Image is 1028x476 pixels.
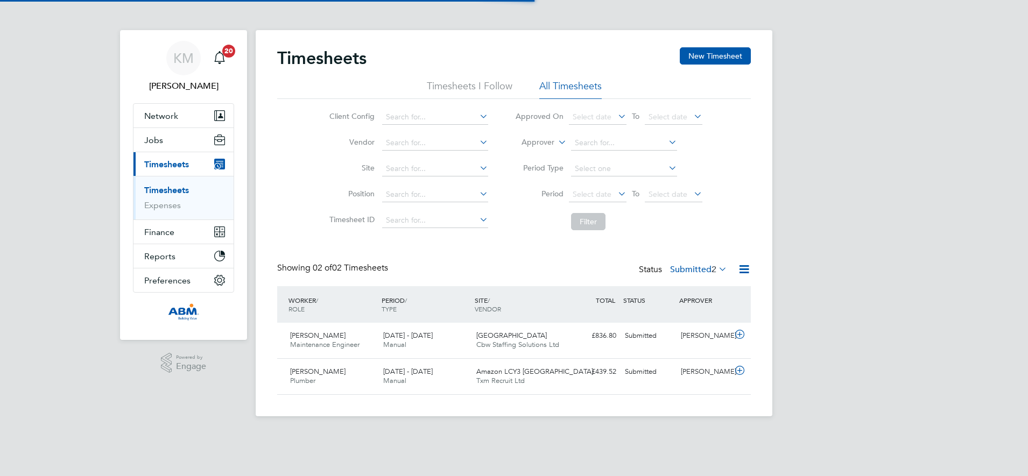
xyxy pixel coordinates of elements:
span: KM [173,51,194,65]
span: Maintenance Engineer [290,340,360,349]
label: Period [515,189,564,198]
button: Preferences [133,268,234,292]
span: / [488,296,490,304]
div: SITE [472,290,565,318]
a: 20 [209,41,230,75]
span: To [629,187,643,201]
input: Search for... [382,136,488,151]
input: Search for... [382,187,488,202]
div: STATUS [621,290,677,310]
div: Showing [277,262,390,274]
label: Submitted [670,264,727,275]
img: abm-technical-logo-retina.png [168,303,199,321]
label: Position [326,189,375,198]
div: APPROVER [677,290,733,310]
span: TOTAL [596,296,615,304]
div: £836.80 [565,327,621,345]
div: Submitted [621,327,677,345]
span: To [629,109,643,123]
span: Select date [573,112,611,122]
span: Amazon LCY3 [GEOGRAPHIC_DATA] [476,367,593,376]
label: Timesheet ID [326,215,375,224]
span: [DATE] - [DATE] [383,367,433,376]
li: Timesheets I Follow [427,80,512,99]
div: PERIOD [379,290,472,318]
span: Manual [383,340,406,349]
label: Approver [506,137,554,148]
label: Period Type [515,163,564,173]
div: £439.52 [565,363,621,381]
button: Reports [133,244,234,268]
label: Vendor [326,137,375,147]
button: Filter [571,213,605,230]
span: Preferences [144,275,191,286]
div: Submitted [621,363,677,381]
input: Select one [571,161,677,176]
span: 02 Timesheets [313,262,388,273]
span: Select date [573,189,611,199]
span: Cbw Staffing Solutions Ltd [476,340,559,349]
button: Jobs [133,128,234,152]
input: Search for... [382,161,488,176]
span: [PERSON_NAME] [290,367,346,376]
span: Reports [144,251,175,261]
span: Karen Mcgovern [133,80,234,93]
span: Powered by [176,353,206,362]
span: Finance [144,227,174,237]
span: 20 [222,45,235,58]
span: Select date [649,189,687,199]
a: Timesheets [144,185,189,195]
button: Timesheets [133,152,234,176]
span: Select date [649,112,687,122]
li: All Timesheets [539,80,602,99]
span: ROLE [288,304,305,313]
span: 02 of [313,262,332,273]
a: Expenses [144,200,181,210]
span: TYPE [382,304,397,313]
label: Client Config [326,111,375,121]
span: [PERSON_NAME] [290,331,346,340]
span: / [316,296,318,304]
span: [DATE] - [DATE] [383,331,433,340]
span: / [405,296,407,304]
input: Search for... [571,136,677,151]
div: [PERSON_NAME] [677,363,733,381]
a: KM[PERSON_NAME] [133,41,234,93]
span: Jobs [144,135,163,145]
span: Txm Recruit Ltd [476,376,525,385]
label: Approved On [515,111,564,121]
input: Search for... [382,110,488,125]
span: Engage [176,362,206,371]
span: VENDOR [475,304,501,313]
span: [GEOGRAPHIC_DATA] [476,331,547,340]
div: Timesheets [133,176,234,219]
span: Network [144,111,178,121]
span: 2 [712,264,716,275]
nav: Main navigation [120,30,247,340]
a: Go to home page [133,303,234,321]
button: Network [133,104,234,127]
button: Finance [133,220,234,244]
div: Status [639,262,729,278]
h2: Timesheets [277,47,367,69]
span: Plumber [290,376,315,385]
a: Powered byEngage [161,353,207,373]
label: Site [326,163,375,173]
span: Timesheets [144,159,189,169]
input: Search for... [382,213,488,228]
button: New Timesheet [680,47,751,65]
div: WORKER [286,290,379,318]
div: [PERSON_NAME] [677,327,733,345]
span: Manual [383,376,406,385]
